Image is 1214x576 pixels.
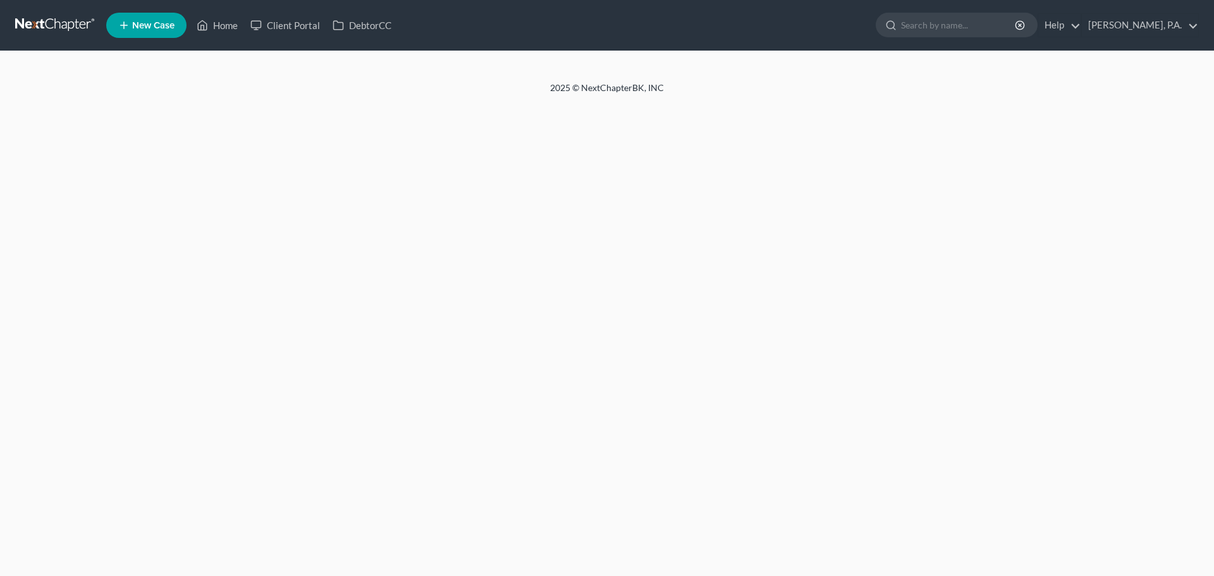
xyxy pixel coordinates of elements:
div: 2025 © NextChapterBK, INC [247,82,967,104]
a: DebtorCC [326,14,398,37]
span: New Case [132,21,175,30]
input: Search by name... [901,13,1017,37]
a: [PERSON_NAME], P.A. [1082,14,1198,37]
a: Home [190,14,244,37]
a: Client Portal [244,14,326,37]
a: Help [1038,14,1081,37]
